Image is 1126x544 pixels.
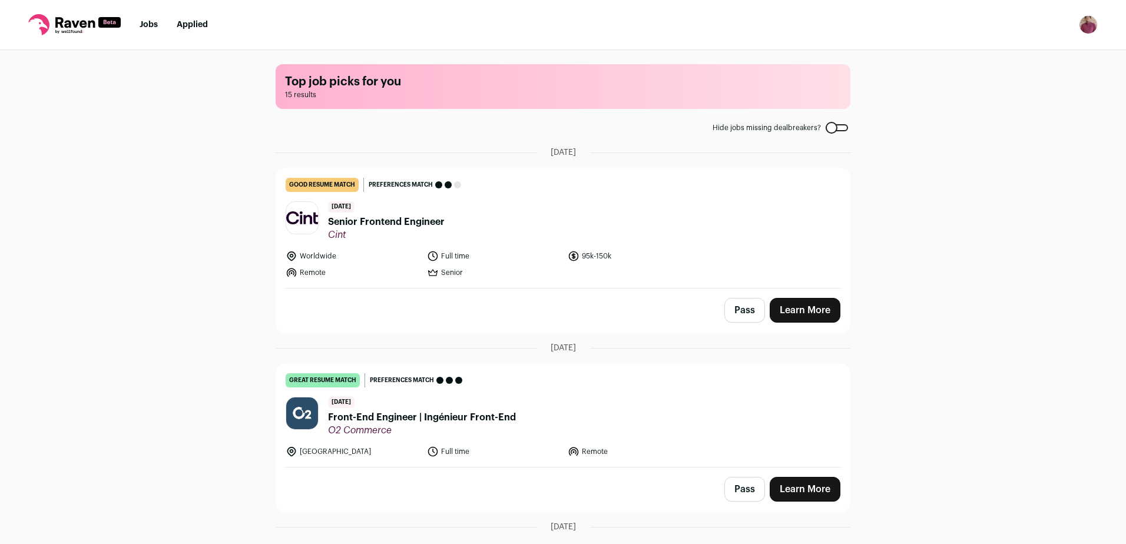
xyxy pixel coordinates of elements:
[724,477,765,502] button: Pass
[177,21,208,29] a: Applied
[286,397,318,429] img: e85c8fc0e7c5d291dbe36ee413ad391920f9792fad919e83619d456882a22aaa.jpg
[140,21,158,29] a: Jobs
[286,250,420,262] li: Worldwide
[427,250,561,262] li: Full time
[770,477,840,502] a: Learn More
[328,229,445,241] span: Cint
[276,168,850,288] a: good resume match Preferences match [DATE] Senior Frontend Engineer Cint Worldwide Full time 95k-...
[286,446,420,457] li: [GEOGRAPHIC_DATA]
[286,178,359,192] div: good resume match
[328,410,516,424] span: Front-End Engineer | Ingénieur Front-End
[285,90,841,99] span: 15 results
[328,424,516,436] span: O2 Commerce
[369,179,433,191] span: Preferences match
[551,521,576,533] span: [DATE]
[713,123,821,132] span: Hide jobs missing dealbreakers?
[724,298,765,323] button: Pass
[285,74,841,90] h1: Top job picks for you
[286,211,318,225] img: c1dc070c250b4101417112787eb572b6c51eb6af1a3dfa70db6434c109b5039f.png
[1079,15,1098,34] img: 19056833-medium_jpg
[427,267,561,278] li: Senior
[568,446,702,457] li: Remote
[1079,15,1098,34] button: Open dropdown
[427,446,561,457] li: Full time
[286,267,420,278] li: Remote
[370,374,434,386] span: Preferences match
[328,201,355,213] span: [DATE]
[568,250,702,262] li: 95k-150k
[286,373,360,387] div: great resume match
[551,342,576,354] span: [DATE]
[551,147,576,158] span: [DATE]
[328,397,355,408] span: [DATE]
[328,215,445,229] span: Senior Frontend Engineer
[770,298,840,323] a: Learn More
[276,364,850,467] a: great resume match Preferences match [DATE] Front-End Engineer | Ingénieur Front-End O2 Commerce ...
